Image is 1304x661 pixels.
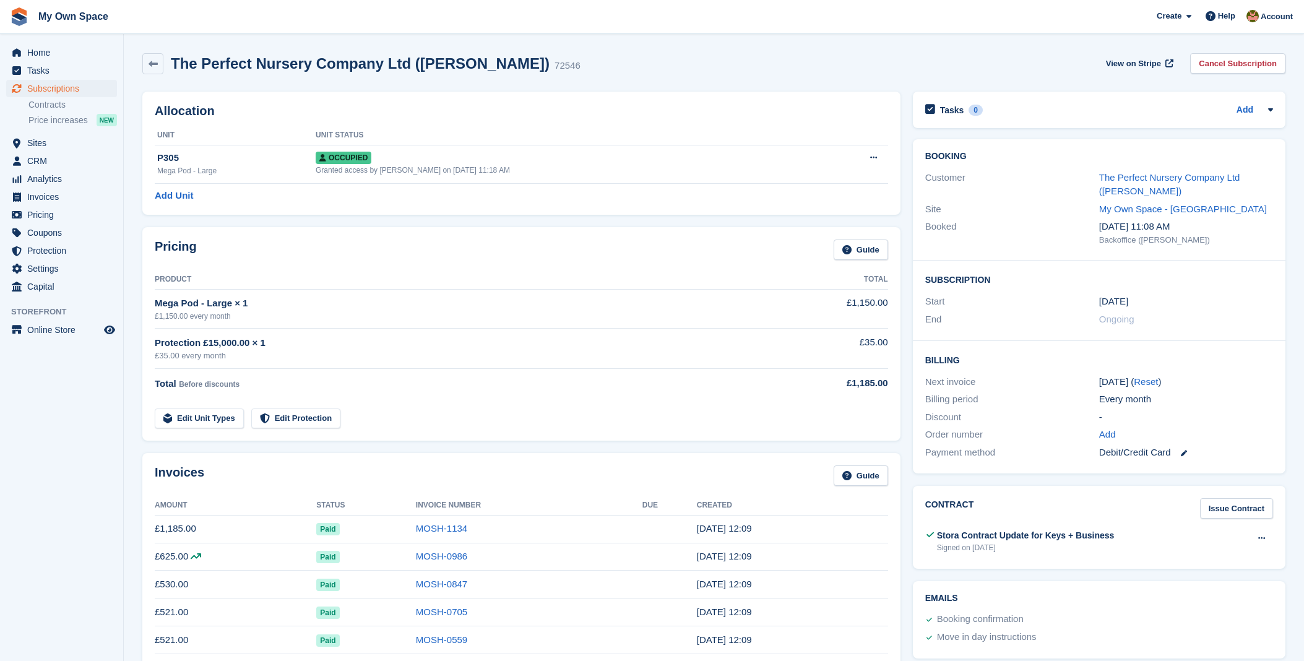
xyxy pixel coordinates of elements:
th: Invoice Number [416,496,642,516]
span: Paid [316,551,339,563]
a: Contracts [28,99,117,111]
span: Ongoing [1099,314,1134,324]
div: Every month [1099,392,1273,407]
a: Add [1237,103,1253,118]
span: Paid [316,634,339,647]
span: Storefront [11,306,123,318]
a: menu [6,44,117,61]
a: Add Unit [155,189,193,203]
a: My Own Space - [GEOGRAPHIC_DATA] [1099,204,1267,214]
th: Due [642,496,697,516]
div: 0 [969,105,983,116]
h2: Pricing [155,240,197,260]
a: My Own Space [33,6,113,27]
td: £1,150.00 [754,289,888,328]
time: 2025-09-13 11:09:32 UTC [697,523,752,534]
a: menu [6,224,117,241]
a: menu [6,321,117,339]
div: NEW [97,114,117,126]
div: End [925,313,1099,327]
td: £1,185.00 [155,515,316,543]
a: menu [6,170,117,188]
div: Booked [925,220,1099,246]
a: menu [6,134,117,152]
a: menu [6,206,117,223]
div: Booking confirmation [937,612,1024,627]
h2: Tasks [940,105,964,116]
div: [DATE] 11:08 AM [1099,220,1273,234]
div: Billing period [925,392,1099,407]
span: Create [1157,10,1181,22]
span: Pricing [27,206,101,223]
div: Start [925,295,1099,309]
div: Mega Pod - Large × 1 [155,296,754,311]
span: Analytics [27,170,101,188]
span: Help [1218,10,1235,22]
a: Guide [834,465,888,486]
td: £521.00 [155,626,316,654]
div: £35.00 every month [155,350,754,362]
th: Unit Status [316,126,821,145]
h2: Contract [925,498,974,519]
span: Online Store [27,321,101,339]
span: Occupied [316,152,371,164]
div: Order number [925,428,1099,442]
a: Cancel Subscription [1190,53,1285,74]
span: Home [27,44,101,61]
div: Signed on [DATE] [937,542,1115,553]
span: Subscriptions [27,80,101,97]
span: Tasks [27,62,101,79]
a: menu [6,278,117,295]
th: Amount [155,496,316,516]
h2: Billing [925,353,1273,366]
div: Discount [925,410,1099,425]
span: CRM [27,152,101,170]
a: Price increases NEW [28,113,117,127]
span: Capital [27,278,101,295]
span: View on Stripe [1106,58,1161,70]
a: The Perfect Nursery Company Ltd ([PERSON_NAME]) [1099,172,1240,197]
div: Backoffice ([PERSON_NAME]) [1099,234,1273,246]
h2: Emails [925,594,1273,603]
img: stora-icon-8386f47178a22dfd0bd8f6a31ec36ba5ce8667c1dd55bd0f319d3a0aa187defe.svg [10,7,28,26]
th: Total [754,270,888,290]
div: - [1099,410,1273,425]
td: £35.00 [754,329,888,369]
h2: The Perfect Nursery Company Ltd ([PERSON_NAME]) [171,55,550,72]
a: menu [6,260,117,277]
div: Next invoice [925,375,1099,389]
div: Site [925,202,1099,217]
th: Status [316,496,416,516]
h2: Invoices [155,465,204,486]
span: Sites [27,134,101,152]
a: MOSH-0705 [416,607,467,617]
th: Product [155,270,754,290]
a: Edit Protection [251,408,340,429]
div: [DATE] ( ) [1099,375,1273,389]
div: £1,150.00 every month [155,311,754,322]
a: menu [6,62,117,79]
div: Move in day instructions [937,630,1037,645]
a: Preview store [102,322,117,337]
div: Protection £15,000.00 × 1 [155,336,754,350]
th: Created [697,496,888,516]
span: Paid [316,523,339,535]
time: 2025-07-13 11:09:39 UTC [697,579,752,589]
a: Guide [834,240,888,260]
time: 2025-02-13 01:00:00 UTC [1099,295,1128,309]
div: Payment method [925,446,1099,460]
h2: Subscription [925,273,1273,285]
span: Paid [316,607,339,619]
div: 72546 [555,59,581,73]
h2: Booking [925,152,1273,162]
span: Before discounts [179,380,240,389]
div: Stora Contract Update for Keys + Business [937,529,1115,542]
th: Unit [155,126,316,145]
a: Issue Contract [1200,498,1273,519]
a: MOSH-0986 [416,551,467,561]
span: Settings [27,260,101,277]
a: menu [6,188,117,205]
div: Mega Pod - Large [157,165,316,176]
div: Granted access by [PERSON_NAME] on [DATE] 11:18 AM [316,165,821,176]
span: Account [1261,11,1293,23]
